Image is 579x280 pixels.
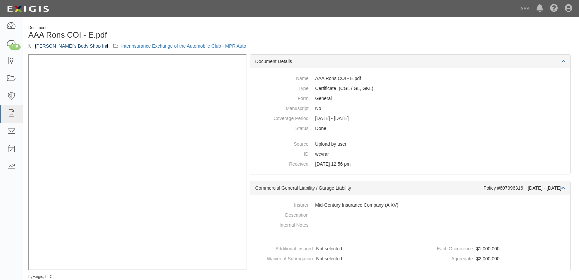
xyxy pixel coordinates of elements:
div: Document Details [250,55,570,68]
dt: Received [255,159,308,167]
dd: General [255,93,565,103]
dd: Not selected [253,244,407,254]
dt: Description [255,210,308,218]
div: Commercial General Liability / Garage Liability [255,185,483,191]
a: [PERSON_NAME]'s Body Shop Inc [35,43,108,49]
i: Help Center - Complianz [550,5,558,13]
dd: Mid-Century Insurance Company (A XV) [255,200,565,210]
a: Exigis, LLC [33,274,53,279]
dt: Internal Notes [255,220,308,228]
div: 115 [9,44,21,50]
dd: Done [255,123,565,133]
small: by [28,274,53,280]
dt: Additional Insured [253,244,313,252]
dt: Manuscript [255,103,308,112]
dt: Name [255,73,308,82]
dd: [DATE] 12:56 pm [255,159,565,169]
a: AAA [517,2,533,15]
dt: ID [255,149,308,157]
h1: AAA Rons COI - E.pdf [28,31,296,39]
dt: Coverage Period [255,113,308,122]
dt: Status [255,123,308,132]
dt: Each Occurrence [413,244,473,252]
img: logo-5460c22ac91f19d4615b14bd174203de0afe785f0fc80cf4dbbc73dc1793850b.png [5,3,51,15]
dt: Type [255,83,308,92]
dt: Source [255,139,308,147]
dd: $2,000,000 [413,254,568,264]
dt: Insurer [255,200,308,208]
dt: Aggregate [413,254,473,262]
dd: AAA Rons COI - E.pdf [255,73,565,83]
dd: [DATE] - [DATE] [255,113,565,123]
dt: Form [255,93,308,102]
div: Document [28,25,296,31]
dd: $1,000,000 [413,244,568,254]
dd: Upload by user [255,139,565,149]
dd: Not selected [253,254,407,264]
a: Interinsurance Exchange of the Automobile Club - MPR Auto [121,43,246,49]
dd: wcvrar [255,149,565,159]
dd: No [255,103,565,113]
div: Policy #607096316 [DATE] - [DATE] [483,185,565,191]
dt: Waiver of Subrogation [253,254,313,262]
dd: Commercial General Liability / Garage Liability Garage Keepers Liability [255,83,565,93]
